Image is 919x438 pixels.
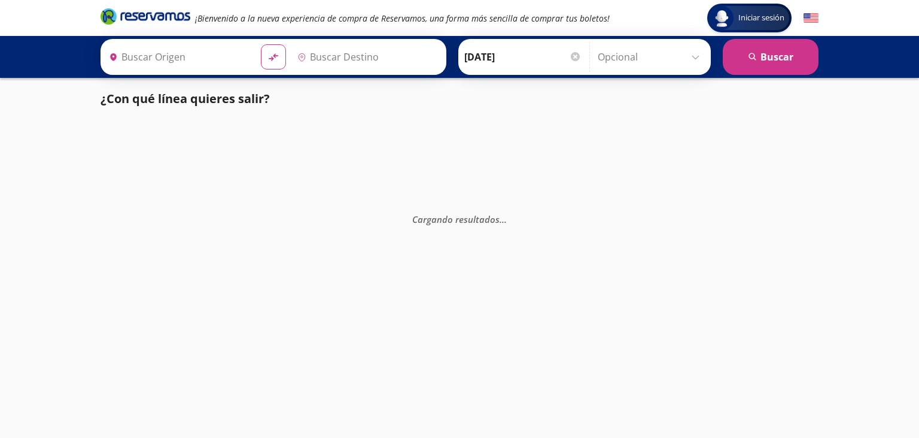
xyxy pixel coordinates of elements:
[101,90,270,108] p: ¿Con qué línea quieres salir?
[723,39,818,75] button: Buscar
[104,42,251,72] input: Buscar Origen
[734,12,789,24] span: Iniciar sesión
[412,213,507,225] em: Cargando resultados
[500,213,502,225] span: .
[101,7,190,25] i: Brand Logo
[101,7,190,29] a: Brand Logo
[504,213,507,225] span: .
[804,11,818,26] button: English
[195,13,610,24] em: ¡Bienvenido a la nueva experiencia de compra de Reservamos, una forma más sencilla de comprar tus...
[293,42,440,72] input: Buscar Destino
[502,213,504,225] span: .
[464,42,582,72] input: Elegir Fecha
[598,42,705,72] input: Opcional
